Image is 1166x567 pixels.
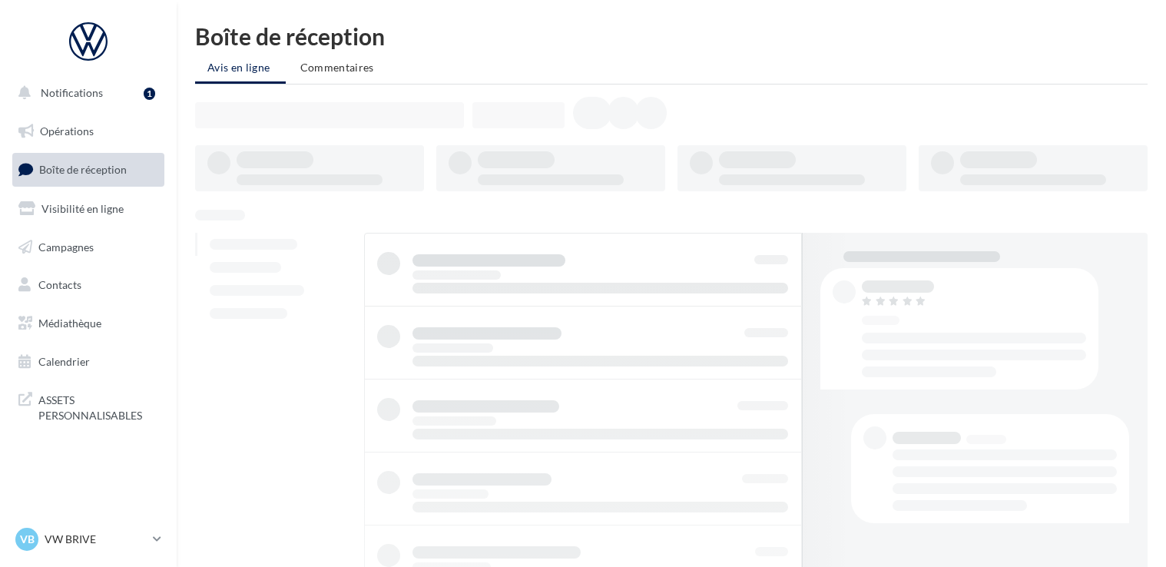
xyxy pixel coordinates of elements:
div: Boîte de réception [195,25,1148,48]
span: Campagnes [38,240,94,253]
a: Boîte de réception [9,153,167,186]
span: Médiathèque [38,317,101,330]
span: Boîte de réception [39,163,127,176]
a: Médiathèque [9,307,167,340]
a: Contacts [9,269,167,301]
span: Contacts [38,278,81,291]
a: Opérations [9,115,167,148]
span: Opérations [40,124,94,138]
a: Calendrier [9,346,167,378]
a: Campagnes [9,231,167,264]
a: ASSETS PERSONNALISABLES [9,383,167,429]
span: Notifications [41,86,103,99]
div: 1 [144,88,155,100]
p: VW BRIVE [45,532,147,547]
span: Calendrier [38,355,90,368]
span: Visibilité en ligne [41,202,124,215]
span: ASSETS PERSONNALISABLES [38,390,158,423]
a: VB VW BRIVE [12,525,164,554]
button: Notifications 1 [9,77,161,109]
span: Commentaires [300,61,374,74]
span: VB [20,532,35,547]
a: Visibilité en ligne [9,193,167,225]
